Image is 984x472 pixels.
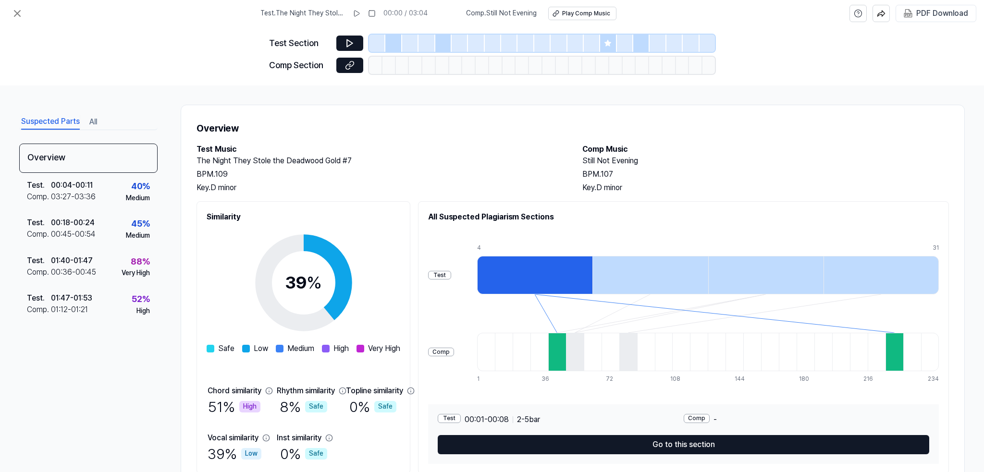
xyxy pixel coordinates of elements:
div: 31 [933,244,939,252]
div: Test . [27,292,51,304]
div: 216 [863,375,881,383]
div: Safe [305,448,327,460]
svg: help [854,9,862,18]
div: Test Section [269,36,331,50]
div: 00:45 - 00:54 [51,229,96,240]
div: 39 [285,270,322,296]
div: Chord similarity [208,385,261,397]
h2: The Night They Stole the Deadwood Gold #7 [197,155,563,167]
h2: Comp Music [582,144,949,155]
h2: Still Not Evening [582,155,949,167]
div: 36 [541,375,559,383]
div: 234 [928,375,939,383]
span: Test . The Night They Stole the Deadwood Gold #7 [260,9,345,18]
div: Comp . [27,266,51,278]
div: 00:36 - 00:45 [51,266,96,278]
span: % [307,272,322,293]
div: Very High [122,268,150,278]
div: 01:40 - 01:47 [51,255,93,266]
span: Medium [287,343,314,354]
span: Comp . Still Not Evening [466,9,537,18]
div: 00:00 / 03:04 [383,9,428,18]
div: Key. D minor [582,182,949,194]
div: Medium [126,194,150,203]
div: Comp [428,348,454,357]
span: 00:01 - 00:08 [465,414,509,425]
div: 108 [670,375,688,383]
button: PDF Download [902,5,970,22]
div: Safe [374,401,396,412]
h2: All Suspected Plagiarism Sections [428,211,939,223]
div: Vocal similarity [208,432,258,444]
div: 1 [477,375,495,383]
div: 8 % [280,397,327,417]
div: Test . [27,255,51,266]
div: High [239,401,260,412]
div: Overview [19,144,158,173]
div: 4 [477,244,592,252]
div: 180 [799,375,817,383]
div: 0 % [280,444,327,464]
div: PDF Download [916,7,968,20]
div: Comp [684,414,710,423]
div: Rhythm similarity [277,385,335,397]
span: Safe [218,343,234,354]
div: 39 % [208,444,261,464]
span: 2 - 5 bar [517,414,540,425]
span: Very High [368,343,400,354]
button: help [849,5,867,22]
h2: Similarity [207,211,400,223]
div: Comp . [27,304,51,315]
div: 51 % [208,397,260,417]
div: Low [241,448,261,460]
div: Play Comp Music [562,10,610,18]
button: All [89,114,97,130]
div: 00:04 - 00:11 [51,180,93,191]
div: Test [428,271,451,280]
div: Topline similarity [346,385,403,397]
span: Low [254,343,268,354]
div: 45 % [131,217,150,231]
div: BPM. 109 [197,169,563,180]
div: 00:18 - 00:24 [51,217,95,229]
div: Medium [126,231,150,241]
div: High [136,306,150,316]
div: 72 [606,375,624,383]
div: 88 % [131,255,150,269]
div: 40 % [131,180,150,194]
div: 144 [735,375,752,383]
div: 52 % [132,292,150,306]
div: Comp . [27,191,51,203]
div: - [684,414,930,425]
div: Comp Section [269,59,331,73]
div: Test . [27,180,51,191]
img: share [877,9,886,18]
div: Inst similarity [277,432,321,444]
div: 01:47 - 01:53 [51,292,92,304]
div: Comp . [27,229,51,240]
div: BPM. 107 [582,169,949,180]
button: Play Comp Music [548,7,616,20]
h1: Overview [197,121,949,136]
div: Test . [27,217,51,229]
button: Suspected Parts [21,114,80,130]
div: Safe [305,401,327,412]
div: Key. D minor [197,182,563,194]
div: Test [438,414,461,423]
span: High [333,343,349,354]
div: 0 % [349,397,396,417]
div: 01:12 - 01:21 [51,304,88,315]
img: PDF Download [904,9,912,18]
h2: Test Music [197,144,563,155]
div: 03:27 - 03:36 [51,191,96,203]
button: Go to this section [438,435,929,454]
